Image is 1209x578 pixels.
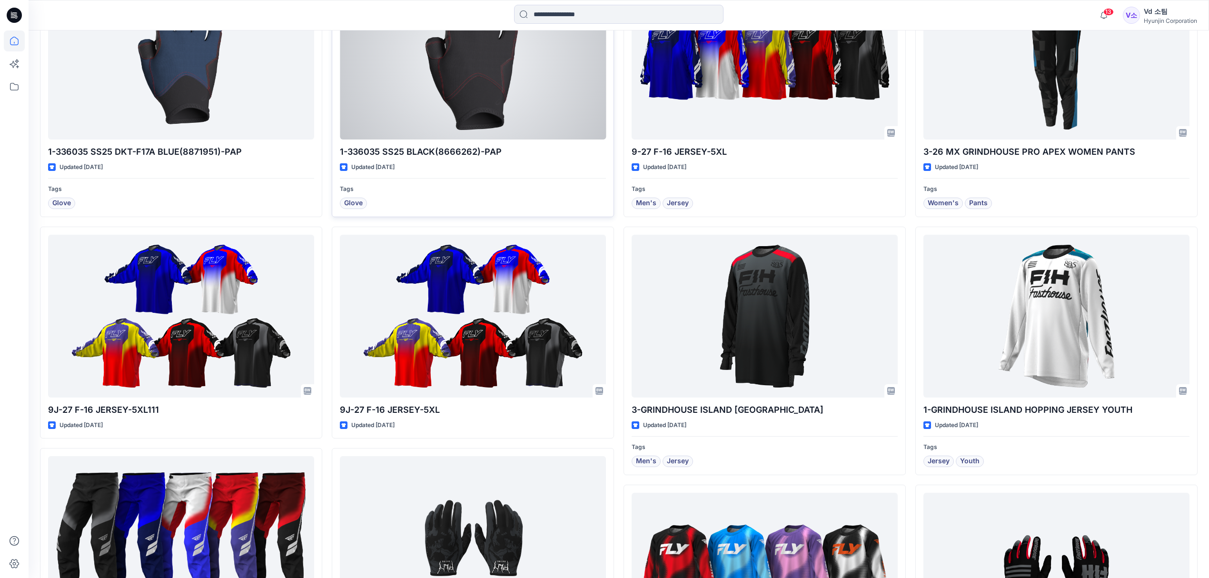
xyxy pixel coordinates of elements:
[935,420,978,430] p: Updated [DATE]
[667,198,689,209] span: Jersey
[923,442,1189,452] p: Tags
[340,403,606,417] p: 9J-27 F-16 JERSEY-5XL
[351,162,395,172] p: Updated [DATE]
[340,145,606,159] p: 1-336035 SS25 BLACK(8666262)-PAP
[960,456,980,467] span: Youth
[667,456,689,467] span: Jersey
[48,145,314,159] p: 1-336035 SS25 DKT-F17A BLUE(8871951)-PAP
[928,456,950,467] span: Jersey
[923,403,1189,417] p: 1-GRINDHOUSE ISLAND HOPPING JERSEY YOUTH
[923,184,1189,194] p: Tags
[632,403,898,417] p: 3-GRINDHOUSE ISLAND [GEOGRAPHIC_DATA]
[1144,6,1197,17] div: Vd 소팀
[969,198,988,209] span: Pants
[632,442,898,452] p: Tags
[923,145,1189,159] p: 3-26 MX GRINDHOUSE PRO APEX WOMEN PANTS
[48,184,314,194] p: Tags
[59,162,103,172] p: Updated [DATE]
[928,198,959,209] span: Women's
[636,198,656,209] span: Men's
[643,420,686,430] p: Updated [DATE]
[351,420,395,430] p: Updated [DATE]
[1123,7,1140,24] div: V소
[340,184,606,194] p: Tags
[59,420,103,430] p: Updated [DATE]
[632,145,898,159] p: 9-27 F-16 JERSEY-5XL
[340,235,606,398] a: 9J-27 F-16 JERSEY-5XL
[52,198,71,209] span: Glove
[48,403,314,417] p: 9J-27 F-16 JERSEY-5XL111
[636,456,656,467] span: Men's
[48,235,314,398] a: 9J-27 F-16 JERSEY-5XL111
[1103,8,1114,16] span: 13
[935,162,978,172] p: Updated [DATE]
[1144,17,1197,24] div: Hyunjin Corporation
[923,235,1189,398] a: 1-GRINDHOUSE ISLAND HOPPING JERSEY YOUTH
[632,184,898,194] p: Tags
[344,198,363,209] span: Glove
[643,162,686,172] p: Updated [DATE]
[632,235,898,398] a: 3-GRINDHOUSE ISLAND HOPPING JERSEY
